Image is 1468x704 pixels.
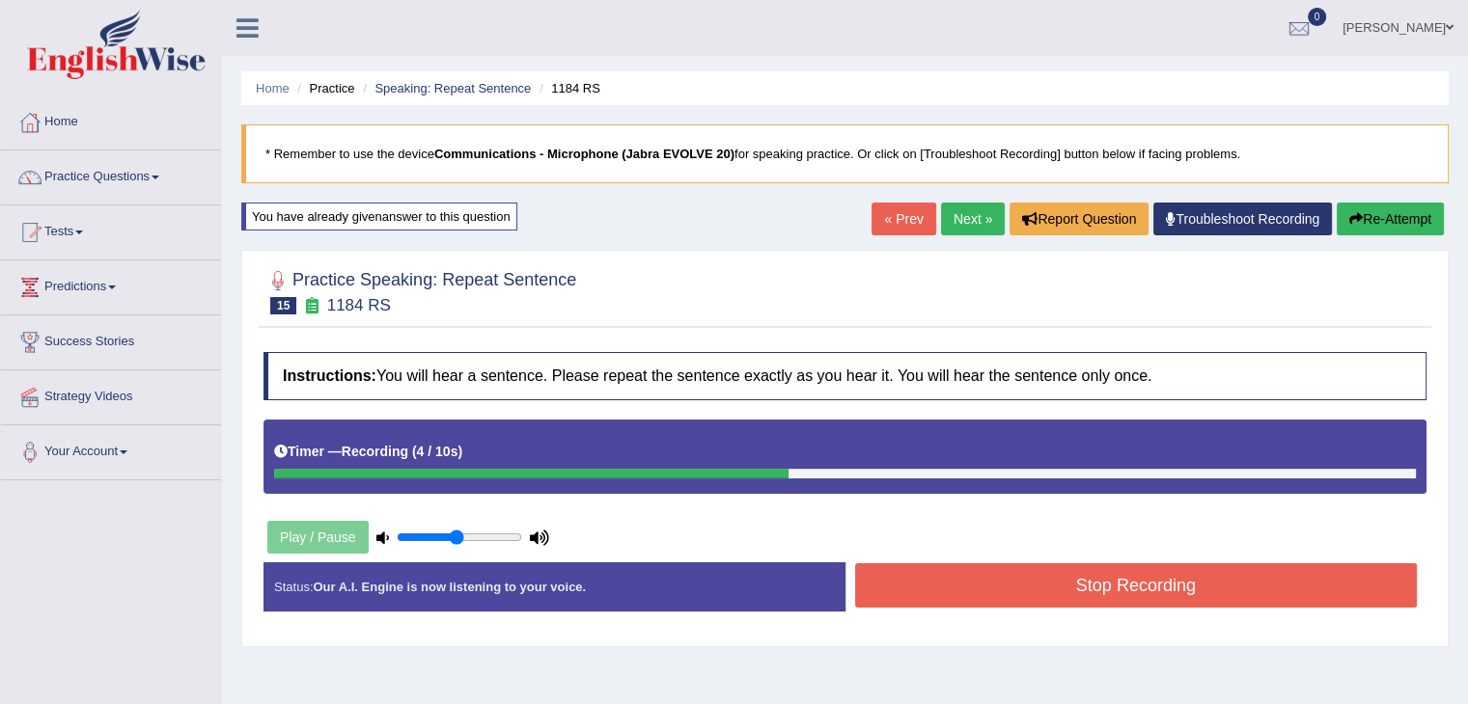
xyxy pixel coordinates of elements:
[1,260,221,309] a: Predictions
[535,79,600,97] li: 1184 RS
[1,425,221,474] a: Your Account
[241,203,517,230] div: You have already given answer to this question
[1,370,221,419] a: Strategy Videos
[434,147,734,161] b: Communications - Microphone (Jabra EVOLVE 20)
[941,203,1005,235] a: Next »
[263,562,845,611] div: Status:
[283,367,376,384] b: Instructions:
[872,203,935,235] a: « Prev
[1153,203,1332,235] a: Troubleshoot Recording
[1308,8,1327,26] span: 0
[374,81,531,95] a: Speaking: Repeat Sentence
[274,445,462,459] h5: Timer —
[313,580,586,594] strong: Our A.I. Engine is now listening to your voice.
[1,315,221,364] a: Success Stories
[327,296,391,314] small: 1184 RS
[270,297,296,314] span: 15
[292,79,354,97] li: Practice
[1,95,221,144] a: Home
[457,444,462,459] b: )
[256,81,290,95] a: Home
[263,266,576,314] h2: Practice Speaking: Repeat Sentence
[412,444,417,459] b: (
[1010,203,1149,235] button: Report Question
[342,444,408,459] b: Recording
[263,352,1426,400] h4: You will hear a sentence. Please repeat the sentence exactly as you hear it. You will hear the se...
[241,124,1449,183] blockquote: * Remember to use the device for speaking practice. Or click on [Troubleshoot Recording] button b...
[1,205,221,254] a: Tests
[855,563,1418,608] button: Stop Recording
[1,150,221,199] a: Practice Questions
[1337,203,1444,235] button: Re-Attempt
[301,297,321,315] small: Exam occurring question
[417,444,458,459] b: 4 / 10s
